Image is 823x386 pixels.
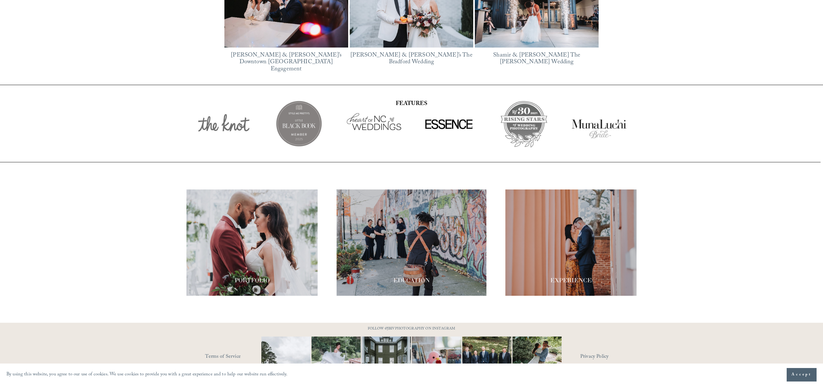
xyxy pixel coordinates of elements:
img: Happy #InternationalDogDay to all the pups who have made wedding days, engagement sessions, and p... [450,337,524,386]
img: Not every photo needs to be perfectly still, sometimes the best ones are the ones that feel like ... [299,337,373,386]
span: Accept [791,372,812,378]
strong: FEATURES [396,99,427,109]
span: EDUCATION [393,276,430,284]
img: This has got to be one of the cutest detail shots I've ever taken for a wedding! 📷 @thewoobles #I... [400,337,474,386]
span: EXPERIENCE [550,276,592,284]
a: [PERSON_NAME] & [PERSON_NAME]’s Downtown [GEOGRAPHIC_DATA] Engagement [231,51,341,75]
img: Definitely, not your typical #WideShotWednesday moment. It&rsquo;s all about the suits, the smile... [249,337,323,386]
p: FOLLOW @JBIVPHOTOGRAPHY ON INSTAGRAM [355,326,468,333]
p: By using this website, you agree to our use of cookies. We use cookies to provide you with a grea... [6,370,288,380]
button: Accept [787,368,817,382]
a: [PERSON_NAME] & [PERSON_NAME]’s The Bradford Wedding [350,51,472,68]
a: Shamir & [PERSON_NAME] The [PERSON_NAME] Wedding [493,51,580,68]
a: Terms of Service [205,352,280,362]
img: Wideshots aren't just &quot;nice to have,&quot; they're a wedding day essential! 🙌 #Wideshotwedne... [355,337,418,386]
a: Privacy Policy [580,352,637,362]
span: PORTFOLIO [235,276,270,284]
